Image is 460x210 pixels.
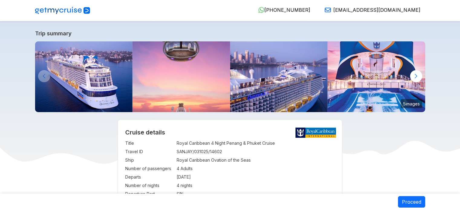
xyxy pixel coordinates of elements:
td: SIN [177,190,335,198]
td: : [174,190,177,198]
span: [PHONE_NUMBER] [264,7,310,13]
td: 4 nights [177,181,335,190]
td: : [174,181,177,190]
a: [PHONE_NUMBER] [253,7,310,13]
td: Title [125,139,174,147]
td: [DATE] [177,173,335,181]
td: Departs [125,173,174,181]
td: Travel ID [125,147,174,156]
h2: Cruise details [125,129,335,136]
small: 5 images [401,99,422,108]
td: Departure Port [125,190,174,198]
td: : [174,139,177,147]
a: Trip summary [35,30,425,37]
td: Number of passengers [125,164,174,173]
span: [EMAIL_ADDRESS][DOMAIN_NAME] [333,7,420,13]
td: : [174,147,177,156]
td: : [174,164,177,173]
img: WhatsApp [258,7,264,13]
button: Proceed [398,196,425,208]
img: ovation-of-the-seas-departing-from-sydney.jpg [230,41,328,112]
td: 4 Adults [177,164,335,173]
a: [EMAIL_ADDRESS][DOMAIN_NAME] [320,7,420,13]
td: Royal Caribbean 4 Night Penang & Phuket Cruise [177,139,335,147]
td: Royal Caribbean Ovation of the Seas [177,156,335,164]
td: : [174,156,177,164]
td: : [174,173,177,181]
td: Ship [125,156,174,164]
img: Email [325,7,331,13]
img: ovation-of-the-seas-flowrider-sunset.jpg [328,41,425,112]
img: ovation-exterior-back-aerial-sunset-port-ship.jpg [35,41,133,112]
img: north-star-sunset-ovation-of-the-seas.jpg [132,41,230,112]
td: Number of nights [125,181,174,190]
td: SANJAY/031025/14602 [177,147,335,156]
